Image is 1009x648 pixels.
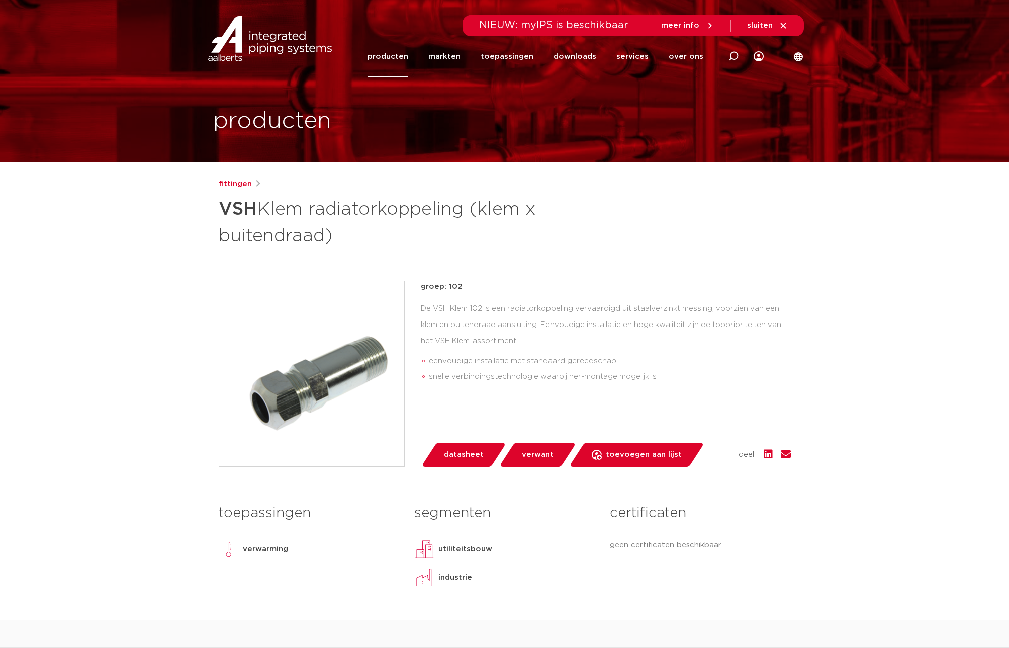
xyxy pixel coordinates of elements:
[610,503,790,523] h3: certificaten
[669,36,703,77] a: over ons
[243,543,288,555] p: verwarming
[606,447,682,463] span: toevoegen aan lijst
[444,447,484,463] span: datasheet
[747,22,773,29] span: sluiten
[661,21,714,30] a: meer info
[438,572,472,584] p: industrie
[219,503,399,523] h3: toepassingen
[219,200,257,218] strong: VSH
[421,281,791,293] p: groep: 102
[479,20,628,30] span: NIEUW: myIPS is beschikbaar
[429,353,791,369] li: eenvoudige installatie met standaard gereedschap
[481,36,533,77] a: toepassingen
[499,443,576,467] a: verwant
[747,21,788,30] a: sluiten
[421,301,791,389] div: De VSH Klem 102 is een radiatorkoppeling vervaardigd uit staalverzinkt messing, voorzien van een ...
[213,105,331,137] h1: producten
[616,36,649,77] a: services
[219,194,596,249] h1: Klem radiatorkoppeling (klem x buitendraad)
[414,568,434,588] img: industrie
[414,503,595,523] h3: segmenten
[414,539,434,559] img: utiliteitsbouw
[219,539,239,559] img: verwarming
[438,543,492,555] p: utiliteitsbouw
[754,36,764,77] div: my IPS
[661,22,699,29] span: meer info
[368,36,408,77] a: producten
[522,447,554,463] span: verwant
[428,36,461,77] a: markten
[421,443,506,467] a: datasheet
[610,539,790,551] p: geen certificaten beschikbaar
[554,36,596,77] a: downloads
[219,178,252,190] a: fittingen
[368,36,703,77] nav: Menu
[739,449,756,461] span: deel:
[219,281,404,466] img: Product Image for VSH Klem radiatorkoppeling (klem x buitendraad)
[429,369,791,385] li: snelle verbindingstechnologie waarbij her-montage mogelijk is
